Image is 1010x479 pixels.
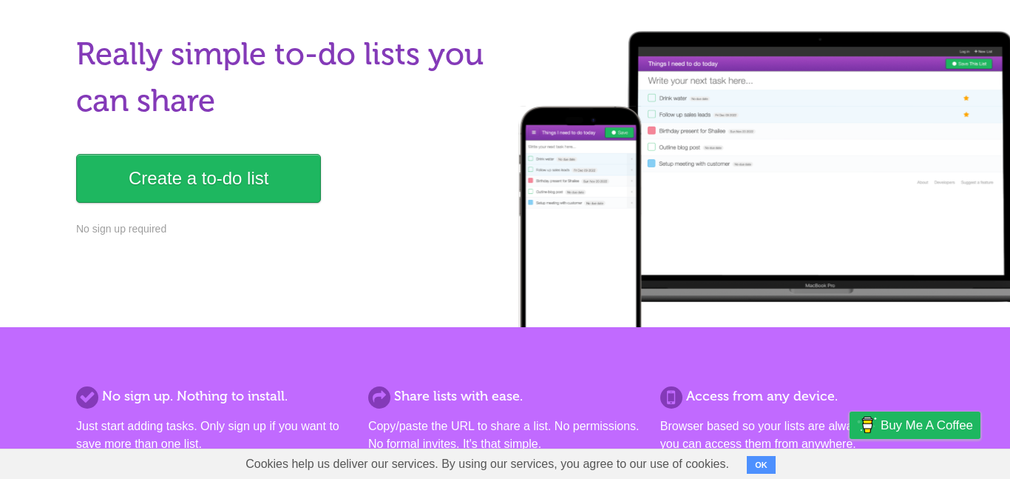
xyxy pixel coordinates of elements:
[231,449,744,479] span: Cookies help us deliver our services. By using our services, you agree to our use of cookies.
[660,418,934,453] p: Browser based so your lists are always synced and you can access them from anywhere.
[76,386,350,406] h2: No sign up. Nothing to install.
[850,412,980,439] a: Buy me a coffee
[368,418,642,453] p: Copy/paste the URL to share a list. No permissions. No formal invites. It's that simple.
[857,412,877,438] img: Buy me a coffee
[76,31,496,124] h1: Really simple to-do lists you can share
[368,386,642,406] h2: Share lists with ease.
[660,386,934,406] h2: Access from any device.
[76,418,350,453] p: Just start adding tasks. Only sign up if you want to save more than one list.
[881,412,973,438] span: Buy me a coffee
[76,154,321,203] a: Create a to-do list
[76,221,496,237] p: No sign up required
[747,456,776,474] button: OK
